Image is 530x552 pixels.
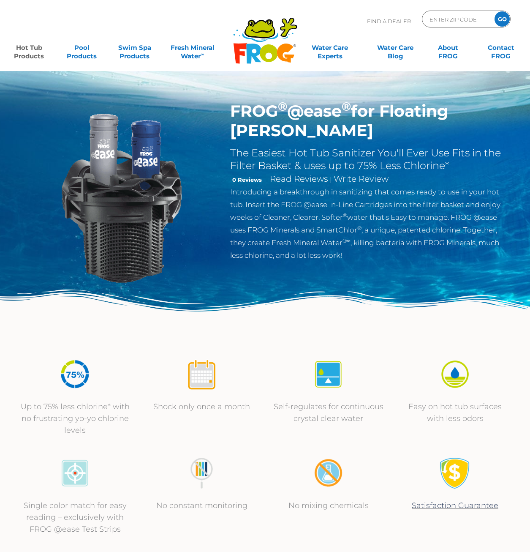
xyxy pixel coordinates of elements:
[342,99,351,114] sup: ®
[8,39,49,56] a: Hot TubProducts
[367,11,411,32] p: Find A Dealer
[439,457,471,489] img: Satisfaction Guarantee Icon
[61,39,102,56] a: PoolProducts
[495,11,510,27] input: GO
[400,401,510,424] p: Easy on hot tub surfaces with less odors
[278,99,287,114] sup: ®
[186,457,217,489] img: no-constant-monitoring1
[230,101,506,140] h1: FROG @ease for Floating [PERSON_NAME]
[59,457,91,489] img: icon-atease-color-match
[147,401,257,413] p: Shock only once a month
[330,175,332,183] span: |
[230,186,506,262] p: Introducing a breakthrough in sanitizing that comes ready to use in your hot tub. Insert the FROG...
[313,358,344,390] img: icon-atease-self-regulates
[334,174,389,184] a: Write Review
[167,39,218,56] a: Fresh MineralWater∞
[274,401,383,424] p: Self-regulates for continuous crystal clear water
[428,39,469,56] a: AboutFROG
[201,51,204,57] sup: ∞
[439,358,471,390] img: icon-atease-easy-on
[114,39,155,56] a: Swim SpaProducts
[343,212,347,219] sup: ®
[412,501,498,510] a: Satisfaction Guarantee
[20,401,130,436] p: Up to 75% less chlorine* with no frustrating yo-yo chlorine levels
[24,101,218,295] img: InLineWeir_Front_High_inserting-v2.png
[270,174,328,184] a: Read Reviews
[232,176,262,183] strong: 0 Reviews
[375,39,416,56] a: Water CareBlog
[357,225,361,231] sup: ®
[347,238,351,244] sup: ∞
[59,358,91,390] img: icon-atease-75percent-less
[313,457,344,489] img: no-mixing1
[274,500,383,511] p: No mixing chemicals
[342,238,347,244] sup: ®
[481,39,522,56] a: ContactFROG
[296,39,363,56] a: Water CareExperts
[147,500,257,511] p: No constant monitoring
[20,500,130,535] p: Single color match for easy reading – exclusively with FROG @ease Test Strips
[230,147,506,172] h2: The Easiest Hot Tub Sanitizer You'll Ever Use Fits in the Filter Basket & uses up to 75% Less Chl...
[429,13,486,25] input: Zip Code Form
[186,358,217,390] img: icon-atease-shock-once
